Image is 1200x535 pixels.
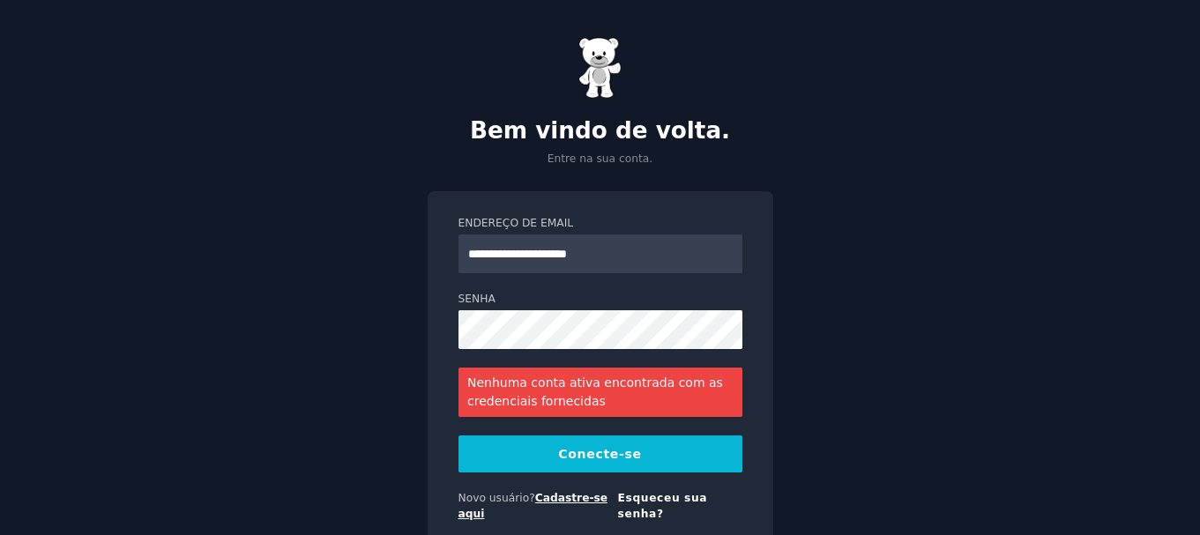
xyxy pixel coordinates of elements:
[558,447,641,461] font: Conecte-se
[470,117,730,144] font: Bem vindo de volta.
[578,37,622,99] img: Ursinho de goma
[467,375,723,408] font: Nenhuma conta ativa encontrada com as credenciais fornecidas
[548,152,652,165] font: Entre na sua conta.
[458,293,496,305] font: Senha
[458,492,535,504] font: Novo usuário?
[458,435,742,472] button: Conecte-se
[618,492,708,520] a: Esqueceu sua senha?
[458,492,608,520] a: Cadastre-se aqui
[458,217,574,229] font: Endereço de email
